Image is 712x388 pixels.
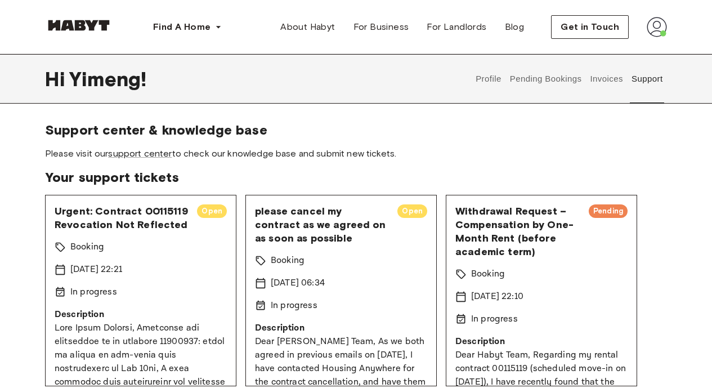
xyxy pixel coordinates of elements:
[45,169,667,186] span: Your support tickets
[647,17,667,37] img: avatar
[144,16,231,38] button: Find A Home
[255,322,427,335] p: Description
[280,20,335,34] span: About Habyt
[153,20,211,34] span: Find A Home
[255,204,388,245] span: please cancel my contract as we agreed on as soon as possible
[70,286,117,299] p: In progress
[455,335,628,349] p: Description
[589,206,628,217] span: Pending
[271,299,317,313] p: In progress
[45,148,667,160] span: Please visit our to check our knowledge base and submit new tickets.
[505,20,525,34] span: Blog
[630,54,664,104] button: Support
[471,267,505,281] p: Booking
[455,204,580,258] span: Withdrawal Request – Compensation by One-Month Rent (before academic term)
[427,20,486,34] span: For Landlords
[45,122,667,139] span: Support center & knowledge base
[108,148,172,159] a: support center
[197,206,227,217] span: Open
[397,206,427,217] span: Open
[589,54,624,104] button: Invoices
[496,16,534,38] a: Blog
[344,16,418,38] a: For Business
[45,20,113,31] img: Habyt
[353,20,409,34] span: For Business
[472,54,667,104] div: user profile tabs
[474,54,503,104] button: Profile
[55,204,188,231] span: Urgent: Contract 00115119 Revocation Not Reflected
[271,254,304,267] p: Booking
[471,290,523,304] p: [DATE] 22:10
[70,240,104,254] p: Booking
[70,263,122,276] p: [DATE] 22:21
[271,276,325,290] p: [DATE] 06:34
[561,20,619,34] span: Get in Touch
[508,54,583,104] button: Pending Bookings
[271,16,344,38] a: About Habyt
[471,313,518,326] p: In progress
[45,67,69,91] span: Hi
[418,16,495,38] a: For Landlords
[551,15,629,39] button: Get in Touch
[55,308,227,322] p: Description
[69,67,146,91] span: Yimeng !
